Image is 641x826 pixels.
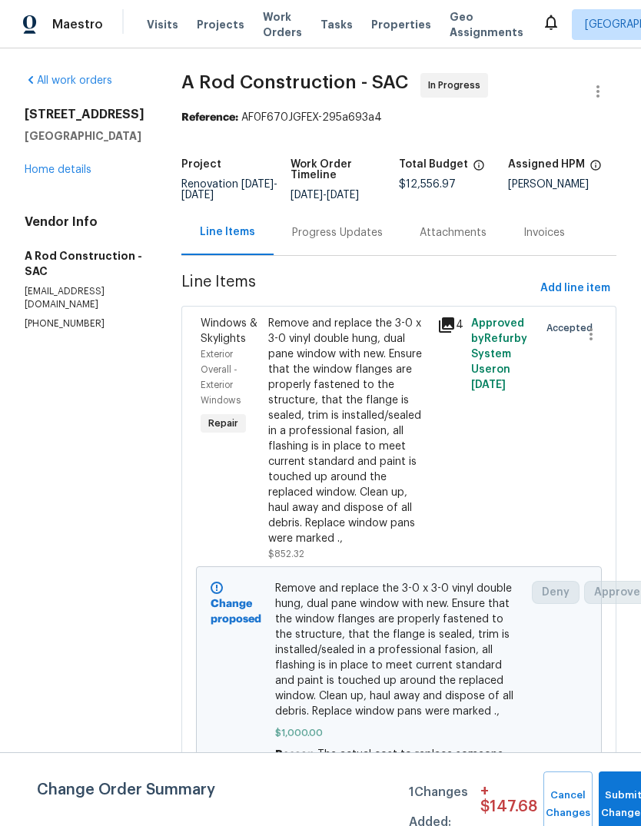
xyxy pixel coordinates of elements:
h4: Vendor Info [25,214,144,230]
span: The hpm assigned to this work order. [590,159,602,179]
h5: Project [181,159,221,170]
h5: Assigned HPM [508,159,585,170]
span: Renovation [181,179,277,201]
span: Submit Changes [606,787,640,822]
span: The total cost of line items that have been proposed by Opendoor. This sum includes line items th... [473,159,485,179]
span: Remove and replace the 3-0 x 3-0 vinyl double hung, dual pane window with new. Ensure that the wi... [275,581,523,719]
span: $12,556.97 [399,179,456,190]
span: Maestro [52,17,103,32]
h5: Total Budget [399,159,468,170]
span: Visits [147,17,178,32]
span: [DATE] [181,190,214,201]
b: Reference: [181,112,238,123]
button: Deny [532,581,580,604]
span: Line Items [181,274,534,303]
div: 4 [437,316,462,334]
span: Accepted [546,320,599,336]
span: A Rod Construction - SAC [181,73,408,91]
a: Home details [25,164,91,175]
span: $852.32 [268,549,304,559]
div: Invoices [523,225,565,241]
a: All work orders [25,75,112,86]
span: In Progress [428,78,487,93]
span: Geo Assignments [450,9,523,40]
div: Attachments [420,225,487,241]
div: Remove and replace the 3-0 x 3-0 vinyl double hung, dual pane window with new. Ensure that the wi... [268,316,428,546]
div: Progress Updates [292,225,383,241]
span: $1,000.00 [275,725,523,741]
h5: A Rod Construction - SAC [25,248,144,279]
span: Repair [202,416,244,431]
span: Reason: [275,749,317,760]
span: Properties [371,17,431,32]
h5: [GEOGRAPHIC_DATA] [25,128,144,144]
b: Change proposed [211,599,261,625]
span: Tasks [320,19,353,30]
button: Add line item [534,274,616,303]
h5: Work Order Timeline [291,159,400,181]
span: - [291,190,359,201]
span: Projects [197,17,244,32]
span: [DATE] [291,190,323,201]
span: Approved by Refurby System User on [471,318,527,390]
span: [DATE] [241,179,274,190]
span: [DATE] [327,190,359,201]
span: Work Orders [263,9,302,40]
span: Windows & Skylights [201,318,257,344]
span: - [181,179,277,201]
h2: [STREET_ADDRESS] [25,107,144,122]
div: AF0F670JGFEX-295a693a4 [181,110,616,125]
div: Line Items [200,224,255,240]
span: Cancel Changes [551,787,585,822]
span: Add line item [540,279,610,298]
span: [DATE] [471,380,506,390]
span: Exterior Overall - Exterior Windows [201,350,241,405]
p: [EMAIL_ADDRESS][DOMAIN_NAME] [25,285,144,311]
p: [PHONE_NUMBER] [25,317,144,330]
span: The actual cost to replace someone else is 995 [275,749,503,775]
div: [PERSON_NAME] [508,179,617,190]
